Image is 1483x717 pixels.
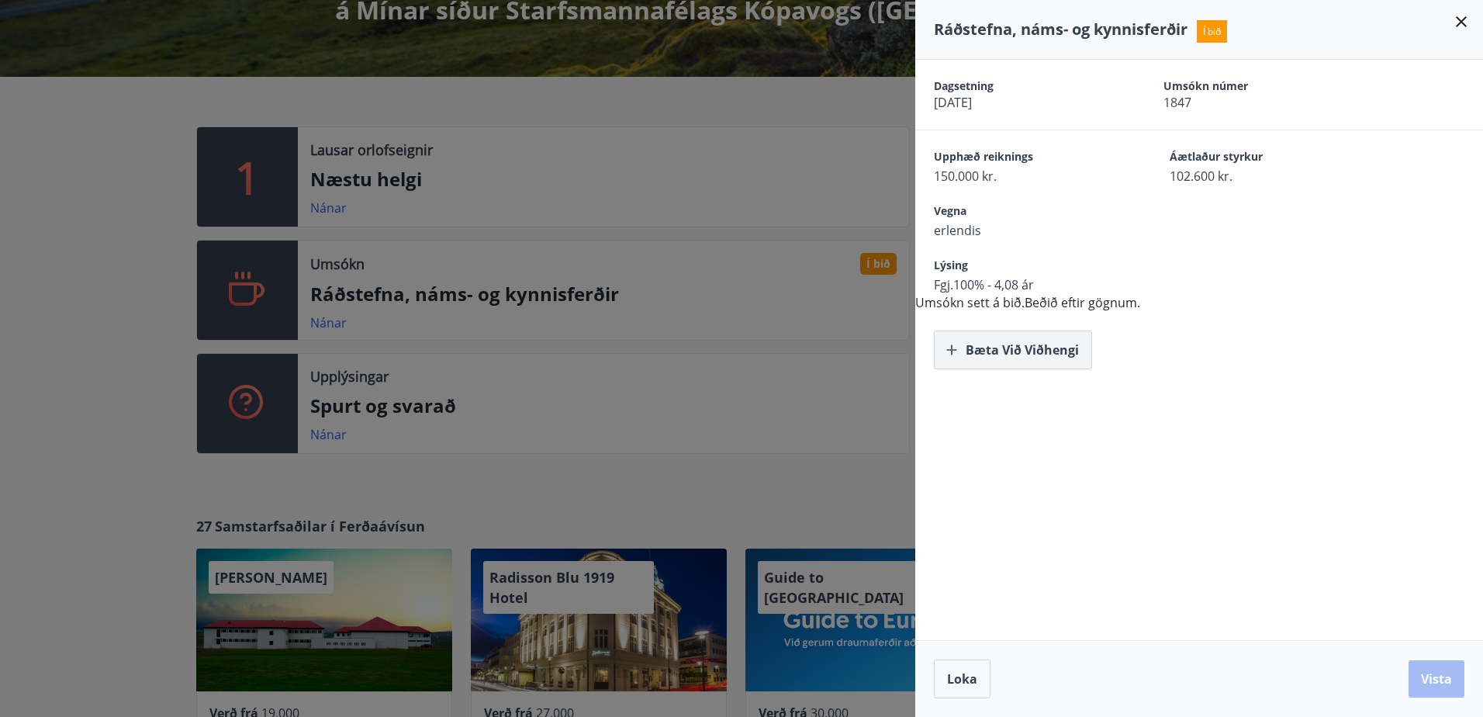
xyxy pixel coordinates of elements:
div: Umsókn sett á bið.Beðið eftir gögnum. [915,60,1483,369]
span: Dagsetning [934,78,1109,94]
span: Loka [947,670,977,688]
span: 102.600 kr. [1170,168,1351,185]
span: Ráðstefna, náms- og kynnisferðir [934,19,1187,40]
span: Umsókn númer [1163,78,1339,94]
span: erlendis [934,222,1115,239]
span: 150.000 kr. [934,168,1115,185]
button: Bæta við viðhengi [934,331,1092,369]
button: Loka [934,660,990,698]
span: Lýsing [934,258,1115,276]
span: [DATE] [934,94,1109,111]
span: Fgj.100% - 4,08 ár [934,276,1115,293]
span: Upphæð reiknings [934,149,1115,168]
span: Í bið [1197,20,1227,43]
span: 1847 [1163,94,1339,111]
span: Vegna [934,203,1115,222]
span: Áætlaður styrkur [1170,149,1351,168]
